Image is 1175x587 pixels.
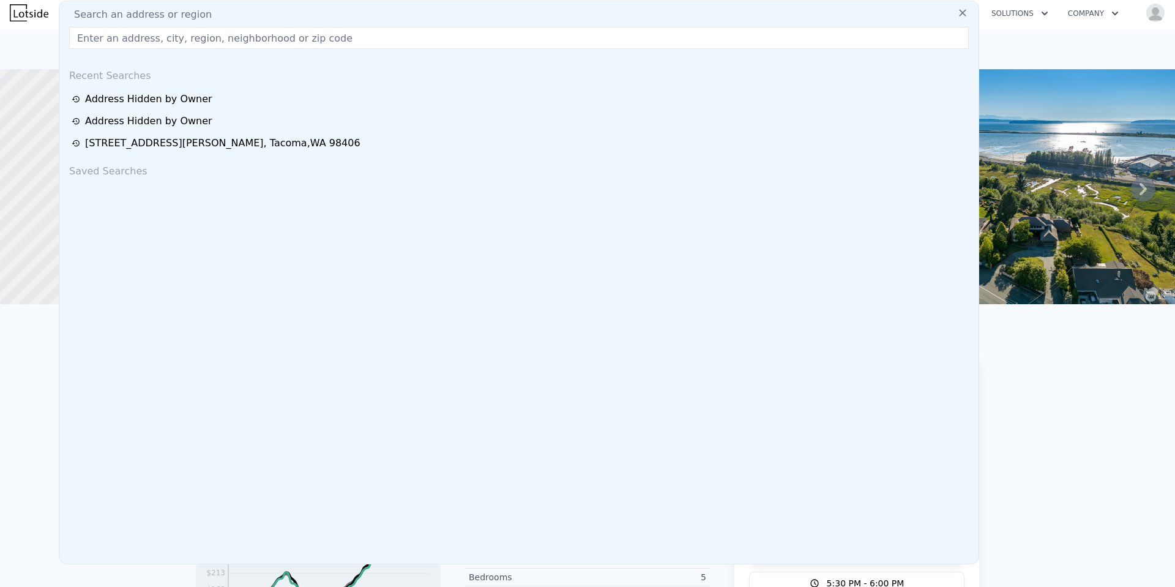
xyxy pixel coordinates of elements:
button: Company [1058,2,1128,24]
tspan: $213 [206,569,225,577]
span: Search an address or region [64,7,212,22]
img: avatar [1146,3,1165,23]
div: Recent Searches [64,59,974,88]
input: Enter an address, city, region, neighborhood or zip code [69,27,969,49]
img: Lotside [10,4,48,21]
div: 5 [587,571,706,583]
a: Address Hidden by Owner [72,114,970,129]
div: [STREET_ADDRESS][PERSON_NAME] , Tacoma , WA 98406 [85,136,360,151]
div: Bedrooms [469,571,587,583]
div: Saved Searches [64,154,974,184]
a: Address Hidden by Owner [72,92,970,107]
button: Solutions [982,2,1058,24]
a: [STREET_ADDRESS][PERSON_NAME], Tacoma,WA 98406 [72,136,970,151]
